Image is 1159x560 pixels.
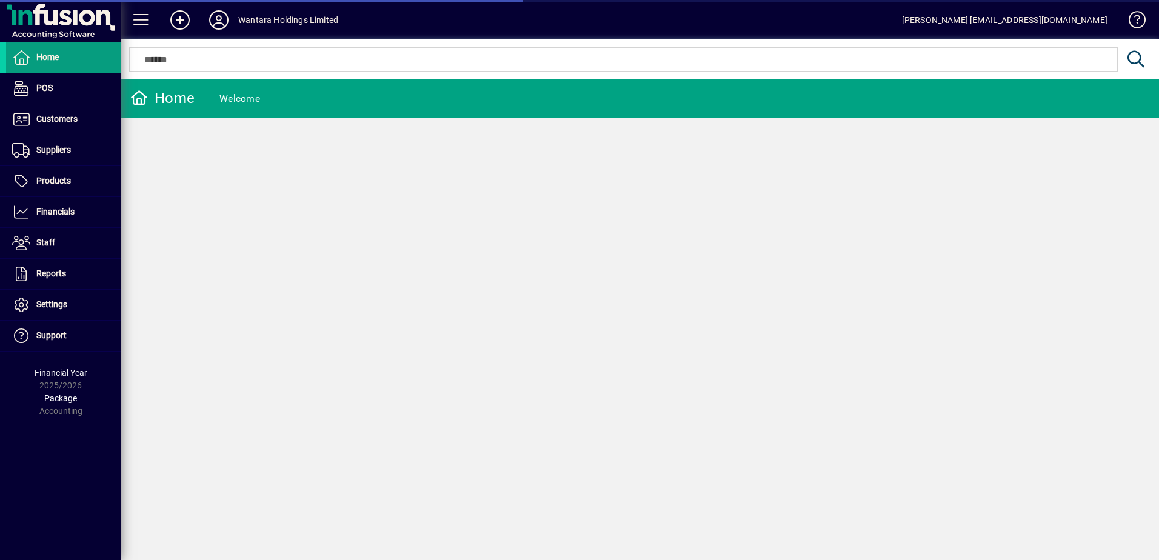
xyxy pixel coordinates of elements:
[36,238,55,247] span: Staff
[6,290,121,320] a: Settings
[902,10,1107,30] div: [PERSON_NAME] [EMAIL_ADDRESS][DOMAIN_NAME]
[6,259,121,289] a: Reports
[36,330,67,340] span: Support
[6,228,121,258] a: Staff
[6,135,121,165] a: Suppliers
[6,197,121,227] a: Financials
[36,176,71,185] span: Products
[36,114,78,124] span: Customers
[161,9,199,31] button: Add
[6,104,121,135] a: Customers
[36,299,67,309] span: Settings
[36,268,66,278] span: Reports
[44,393,77,403] span: Package
[1120,2,1144,42] a: Knowledge Base
[6,73,121,104] a: POS
[36,207,75,216] span: Financials
[6,166,121,196] a: Products
[35,368,87,378] span: Financial Year
[219,89,260,108] div: Welcome
[36,145,71,155] span: Suppliers
[6,321,121,351] a: Support
[130,88,195,108] div: Home
[199,9,238,31] button: Profile
[238,10,338,30] div: Wantara Holdings Limited
[36,83,53,93] span: POS
[36,52,59,62] span: Home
